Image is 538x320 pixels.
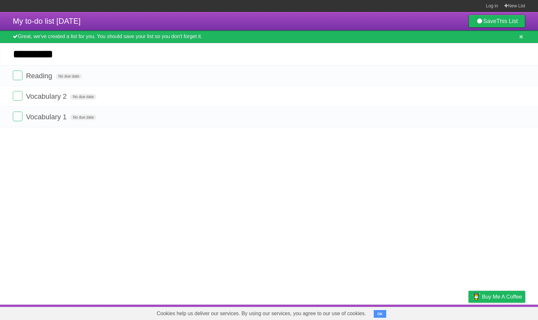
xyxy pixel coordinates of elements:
[404,306,430,318] a: Developers
[70,94,96,100] span: No due date
[383,306,397,318] a: About
[70,114,96,120] span: No due date
[13,17,81,25] span: My to-do list [DATE]
[56,73,82,79] span: No due date
[496,18,518,24] b: This List
[150,307,372,320] span: Cookies help us deliver our services. By using our services, you agree to our use of cookies.
[374,310,386,318] button: OK
[13,71,22,80] label: Done
[26,92,68,100] span: Vocabulary 2
[13,112,22,121] label: Done
[13,91,22,101] label: Done
[482,291,522,302] span: Buy me a coffee
[26,72,54,80] span: Reading
[438,306,452,318] a: Terms
[469,291,525,303] a: Buy me a coffee
[469,15,525,28] a: SaveThis List
[472,291,480,302] img: Buy me a coffee
[485,306,525,318] a: Suggest a feature
[26,113,68,121] span: Vocabulary 1
[460,306,477,318] a: Privacy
